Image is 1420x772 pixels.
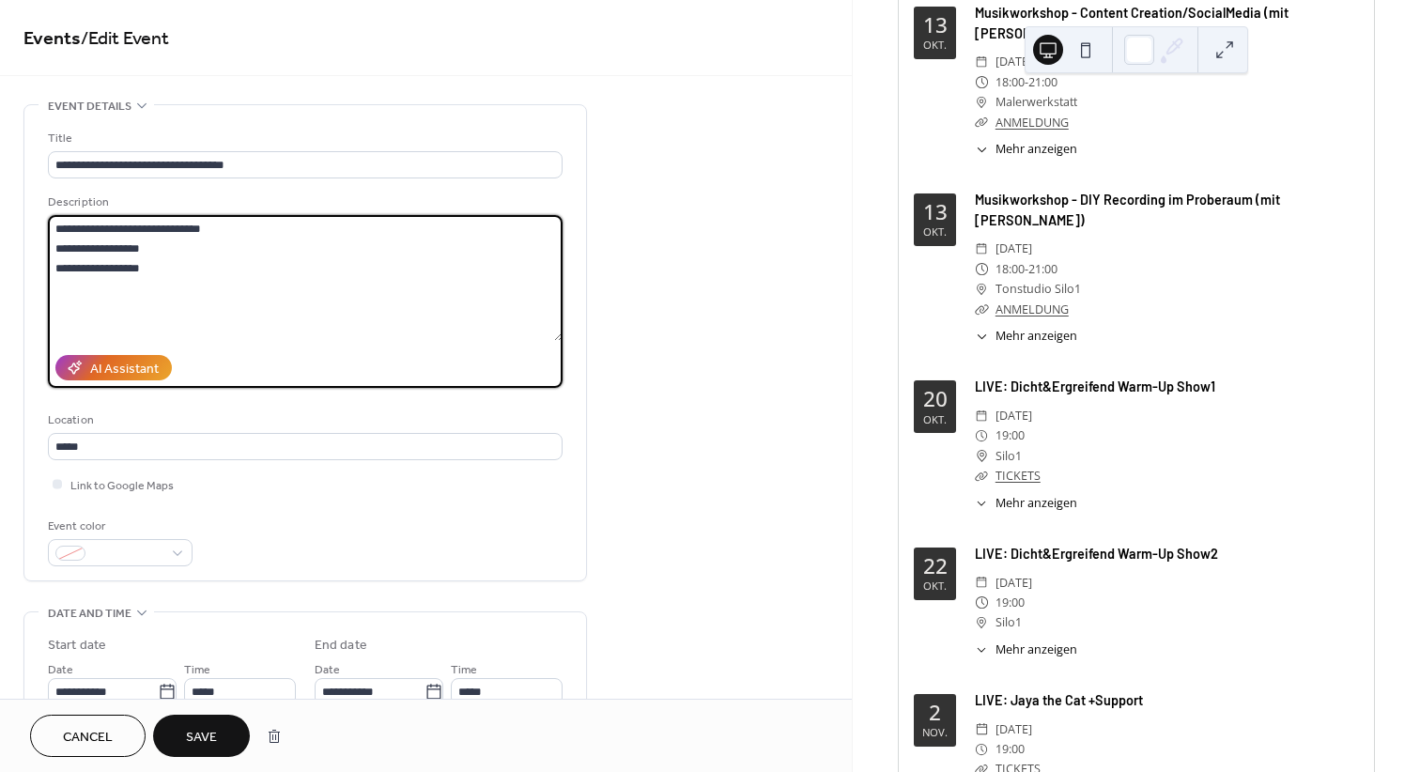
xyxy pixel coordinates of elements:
[186,728,217,748] span: Save
[922,727,948,737] div: Nov.
[48,97,131,116] span: Event details
[315,660,340,680] span: Date
[996,468,1041,484] a: TICKETS
[975,692,1143,708] a: LIVE: Jaya the Cat +Support
[30,715,146,757] button: Cancel
[48,660,73,680] span: Date
[996,425,1025,445] span: 19:00
[996,141,1077,159] span: Mehr anzeigen
[996,92,1077,112] span: Malerwerkstatt
[929,703,941,724] div: 2
[996,593,1025,612] span: 19:00
[923,202,948,224] div: 13
[996,72,1025,92] span: 18:00
[996,719,1032,739] span: [DATE]
[975,495,988,513] div: ​
[975,239,988,258] div: ​
[996,52,1032,71] span: [DATE]
[48,604,131,624] span: Date and time
[923,556,948,578] div: 22
[184,660,210,680] span: Time
[996,406,1032,425] span: [DATE]
[90,360,159,379] div: AI Assistant
[1025,259,1028,279] span: -
[975,593,988,612] div: ​
[996,446,1022,466] span: Silo1
[975,259,988,279] div: ​
[975,141,988,159] div: ​
[996,612,1022,632] span: Silo1
[975,328,988,346] div: ​
[315,636,367,656] div: End date
[153,715,250,757] button: Save
[48,410,559,430] div: Location
[923,389,948,410] div: 20
[975,573,988,593] div: ​
[975,300,988,319] div: ​
[55,355,172,380] button: AI Assistant
[996,739,1025,759] span: 19:00
[975,544,1359,564] div: LIVE: Dicht&Ergreifend Warm-Up Show2
[975,113,988,132] div: ​
[975,641,988,659] div: ​
[1025,72,1028,92] span: -
[975,52,988,71] div: ​
[48,636,106,656] div: Start date
[1028,72,1057,92] span: 21:00
[975,425,988,445] div: ​
[975,719,988,739] div: ​
[70,476,174,496] span: Link to Google Maps
[996,279,1081,299] span: Tonstudio Silo1
[923,39,947,50] div: Okt.
[48,129,559,148] div: Title
[975,72,988,92] div: ​
[975,495,1077,513] button: ​Mehr anzeigen
[975,141,1077,159] button: ​Mehr anzeigen
[996,259,1025,279] span: 18:00
[975,739,988,759] div: ​
[975,328,1077,346] button: ​Mehr anzeigen
[996,641,1077,659] span: Mehr anzeigen
[923,414,947,425] div: Okt.
[996,301,1069,317] a: ANMELDUNG
[996,495,1077,513] span: Mehr anzeigen
[996,115,1069,131] a: ANMELDUNG
[63,728,113,748] span: Cancel
[975,641,1077,659] button: ​Mehr anzeigen
[996,573,1032,593] span: [DATE]
[996,239,1032,258] span: [DATE]
[975,92,988,112] div: ​
[975,446,988,466] div: ​
[1028,259,1057,279] span: 21:00
[48,193,559,212] div: Description
[451,660,477,680] span: Time
[81,21,169,57] span: / Edit Event
[975,279,988,299] div: ​
[975,406,988,425] div: ​
[23,21,81,57] a: Events
[975,612,988,632] div: ​
[923,15,948,37] div: 13
[975,466,988,486] div: ​
[996,328,1077,346] span: Mehr anzeigen
[975,5,1289,41] a: Musikworkshop - Content Creation/SocialMedia (mit [PERSON_NAME])
[975,192,1280,228] a: Musikworkshop - DIY Recording im Proberaum (mit [PERSON_NAME])
[48,517,189,536] div: Event color
[923,226,947,237] div: Okt.
[975,378,1215,394] a: LIVE: Dicht&Ergreifend Warm-Up Show1
[923,580,947,591] div: Okt.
